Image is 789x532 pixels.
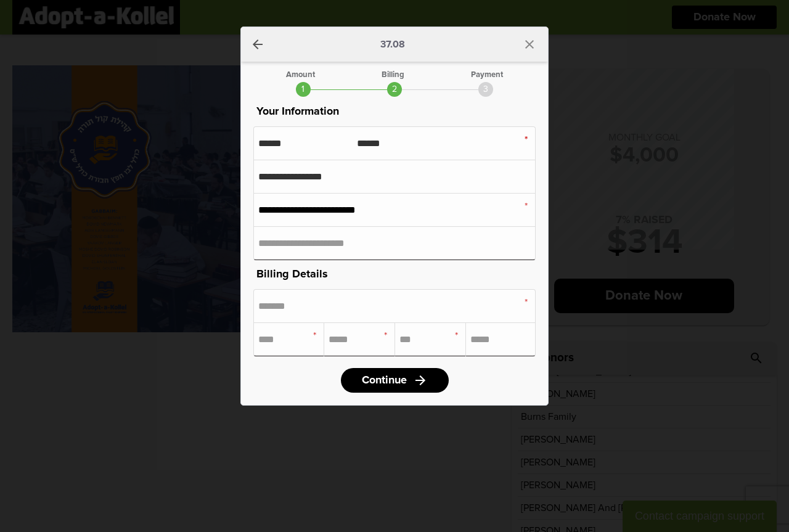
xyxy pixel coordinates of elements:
p: Your Information [253,103,536,120]
a: Continuearrow_forward [341,368,449,393]
p: 37.08 [380,39,405,49]
div: Billing [382,71,404,79]
div: Payment [471,71,503,79]
div: 1 [296,82,311,97]
a: arrow_back [250,37,265,52]
div: 2 [387,82,402,97]
i: arrow_forward [413,373,428,388]
span: Continue [362,375,407,386]
p: Billing Details [253,266,536,283]
i: close [522,37,537,52]
div: 3 [478,82,493,97]
div: Amount [286,71,315,79]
